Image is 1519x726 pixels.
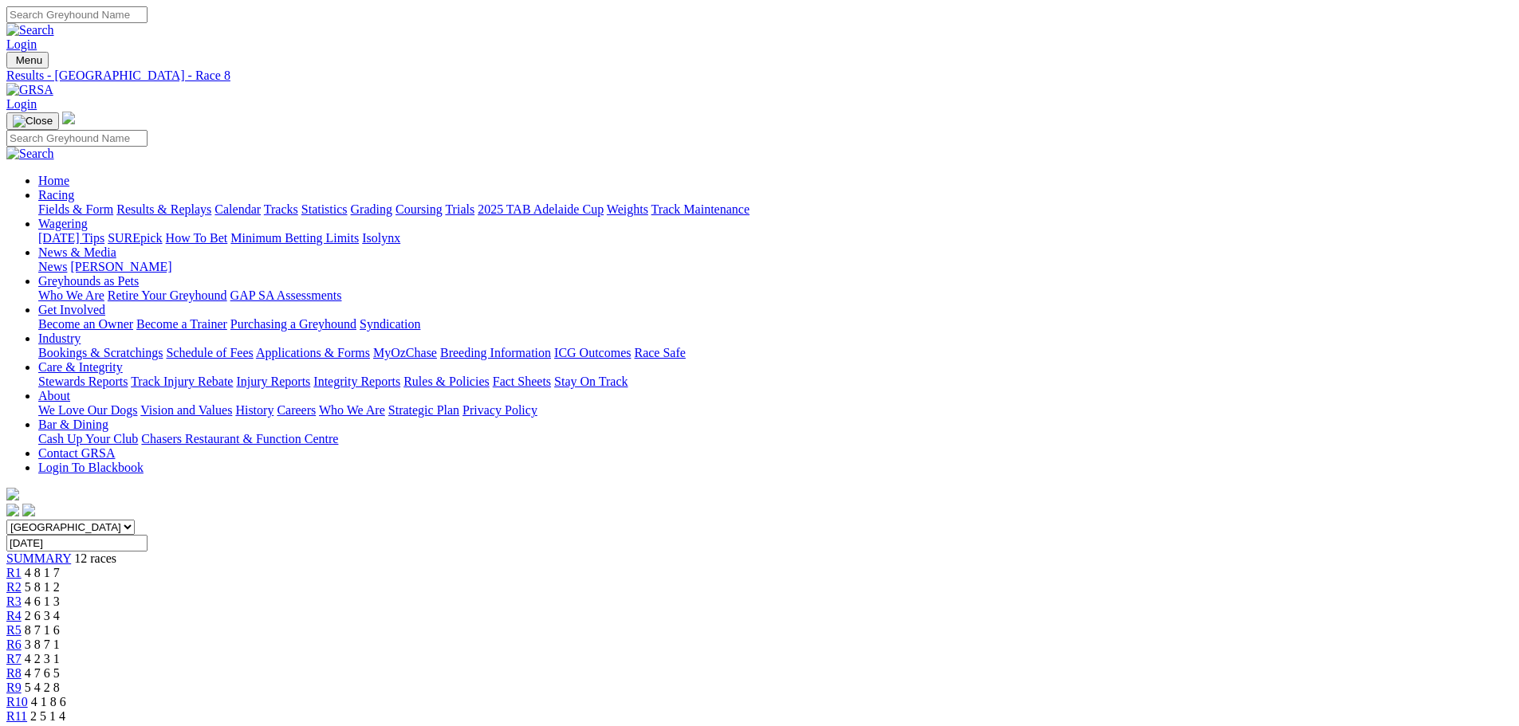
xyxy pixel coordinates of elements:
a: Statistics [301,202,348,216]
a: Syndication [360,317,420,331]
a: Racing [38,188,74,202]
a: R11 [6,709,27,723]
a: Weights [607,202,648,216]
a: R8 [6,666,22,680]
a: Schedule of Fees [166,346,253,359]
a: Vision and Values [140,403,232,417]
a: R5 [6,623,22,637]
a: Login [6,37,37,51]
a: Care & Integrity [38,360,123,374]
a: GAP SA Assessments [230,288,342,302]
a: News & Media [38,245,116,259]
span: 5 4 2 8 [25,681,60,694]
a: Isolynx [362,231,400,245]
input: Select date [6,535,148,551]
a: Privacy Policy [462,403,537,417]
a: ICG Outcomes [554,346,631,359]
span: 4 2 3 1 [25,652,60,665]
div: News & Media [38,260,1513,274]
img: Search [6,147,54,161]
input: Search [6,6,148,23]
img: GRSA [6,83,53,97]
a: Breeding Information [440,346,551,359]
a: Home [38,174,69,187]
a: R2 [6,580,22,594]
div: Bar & Dining [38,432,1513,446]
a: SUREpick [108,231,162,245]
div: Care & Integrity [38,375,1513,389]
a: Rules & Policies [403,375,490,388]
div: Greyhounds as Pets [38,288,1513,303]
a: Stewards Reports [38,375,128,388]
a: R9 [6,681,22,694]
a: About [38,389,70,402]
a: Track Injury Rebate [131,375,233,388]
a: History [235,403,273,417]
a: Applications & Forms [256,346,370,359]
a: Wagering [38,217,88,230]
a: Calendar [214,202,261,216]
span: 3 8 7 1 [25,638,60,651]
a: Become an Owner [38,317,133,331]
a: Bookings & Scratchings [38,346,163,359]
div: Racing [38,202,1513,217]
a: R10 [6,695,28,708]
img: logo-grsa-white.png [6,488,19,500]
a: Cash Up Your Club [38,432,138,445]
a: Become a Trainer [136,317,227,331]
a: Industry [38,332,81,345]
span: 5 8 1 2 [25,580,60,594]
a: Chasers Restaurant & Function Centre [141,432,338,445]
a: [DATE] Tips [38,231,104,245]
span: 2 6 3 4 [25,609,60,622]
a: Trials [445,202,474,216]
a: Coursing [395,202,443,216]
a: Race Safe [634,346,685,359]
a: [PERSON_NAME] [70,260,171,273]
a: Get Involved [38,303,105,316]
img: Close [13,115,53,128]
a: Stay On Track [554,375,628,388]
button: Toggle navigation [6,112,59,130]
span: SUMMARY [6,551,71,565]
a: Purchasing a Greyhound [230,317,356,331]
span: 2 5 1 4 [30,709,65,723]
a: Contact GRSA [38,446,115,460]
a: Login To Blackbook [38,461,144,474]
a: Who We Are [38,288,104,302]
a: Grading [351,202,392,216]
a: 2025 TAB Adelaide Cup [478,202,604,216]
a: Tracks [264,202,298,216]
a: R1 [6,566,22,579]
span: Menu [16,54,42,66]
a: Track Maintenance [651,202,750,216]
span: 4 7 6 5 [25,666,60,680]
a: Minimum Betting Limits [230,231,359,245]
a: R7 [6,652,22,665]
div: About [38,403,1513,418]
a: Results & Replays [116,202,211,216]
img: logo-grsa-white.png [62,112,75,124]
div: Wagering [38,231,1513,245]
span: 8 7 1 6 [25,623,60,637]
img: Search [6,23,54,37]
span: 12 races [74,551,116,565]
a: R6 [6,638,22,651]
button: Toggle navigation [6,52,49,69]
a: Fields & Form [38,202,113,216]
a: MyOzChase [373,346,437,359]
a: Integrity Reports [313,375,400,388]
a: Strategic Plan [388,403,459,417]
a: How To Bet [166,231,228,245]
a: Fact Sheets [493,375,551,388]
a: We Love Our Dogs [38,403,137,417]
a: Who We Are [319,403,385,417]
a: R4 [6,609,22,622]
